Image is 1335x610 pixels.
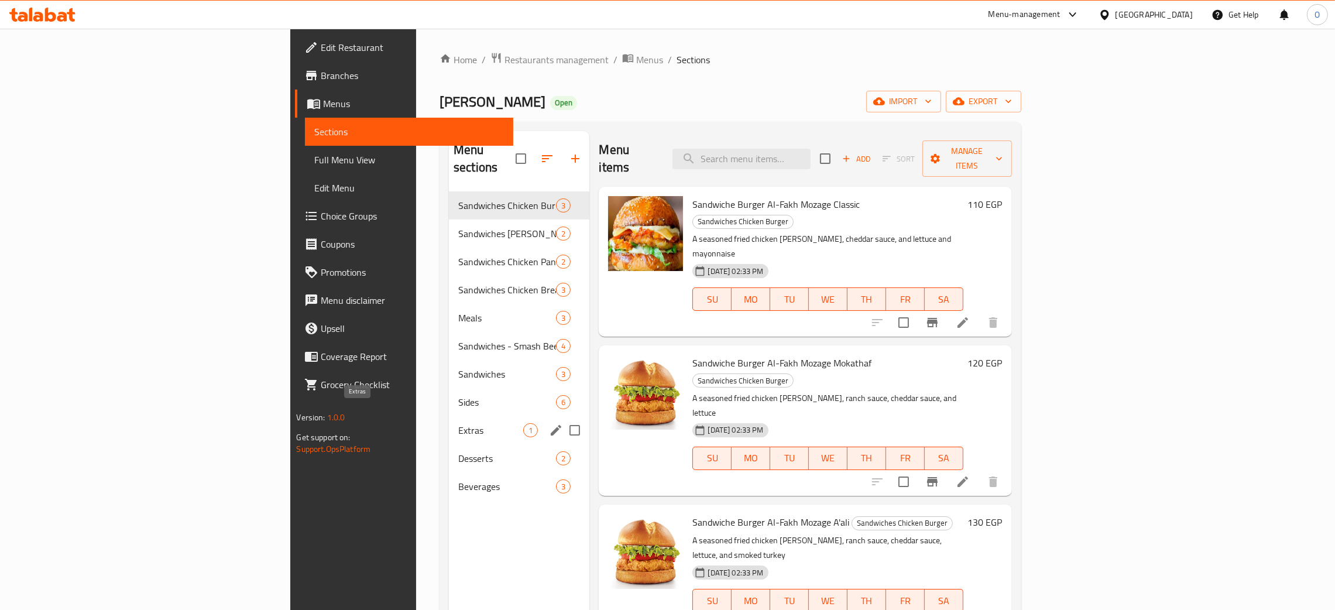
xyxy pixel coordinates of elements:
[505,53,609,67] span: Restaurants management
[458,367,556,381] span: Sandwiches
[321,321,504,335] span: Upsell
[509,146,533,171] span: Select all sections
[321,68,504,83] span: Branches
[556,339,571,353] div: items
[557,228,570,239] span: 2
[732,447,770,470] button: MO
[946,91,1021,112] button: export
[458,479,556,494] div: Beverages
[613,53,617,67] li: /
[693,374,793,388] span: Sandwiches Chicken Burger
[295,371,513,399] a: Grocery Checklist
[672,149,811,169] input: search
[321,209,504,223] span: Choice Groups
[440,52,1021,67] nav: breadcrumb
[886,447,925,470] button: FR
[557,256,570,268] span: 2
[550,96,577,110] div: Open
[533,145,561,173] span: Sort sections
[852,592,881,609] span: TH
[608,196,683,271] img: Sandwiche Burger Al-Fakh Mozage Classic
[449,220,589,248] div: Sandwiches [PERSON_NAME]2
[458,339,556,353] span: Sandwiches - Smash Beef Burger
[925,287,963,311] button: SA
[838,150,875,168] button: Add
[692,354,871,372] span: Sandwiche Burger Al-Fakh Mozage Mokathaf
[449,191,589,220] div: Sandwiches Chicken Burger3
[891,592,920,609] span: FR
[449,444,589,472] div: Desserts2
[838,150,875,168] span: Add item
[922,140,1012,177] button: Manage items
[557,397,570,408] span: 6
[295,230,513,258] a: Coupons
[449,248,589,276] div: Sandwiches Chicken Pane2
[458,311,556,325] span: Meals
[295,33,513,61] a: Edit Restaurant
[814,592,843,609] span: WE
[449,388,589,416] div: Sides6
[918,468,946,496] button: Branch-specific-item
[979,468,1007,496] button: delete
[692,232,963,261] p: A seasoned fried chicken [PERSON_NAME], cheddar sauce, and lettuce and mayonnaise
[840,152,872,166] span: Add
[490,52,609,67] a: Restaurants management
[891,470,916,494] span: Select to update
[814,450,843,467] span: WE
[523,423,538,437] div: items
[295,61,513,90] a: Branches
[866,91,941,112] button: import
[692,533,963,563] p: A seasoned fried chicken [PERSON_NAME], ranch sauce, cheddar sauce, lettuce, and smoked turkey
[458,227,556,241] span: Sandwiches [PERSON_NAME]
[852,450,881,467] span: TH
[327,410,345,425] span: 1.0.0
[557,453,570,464] span: 2
[449,360,589,388] div: Sandwiches3
[314,181,504,195] span: Edit Menu
[692,215,794,229] div: Sandwiches Chicken Burger
[1116,8,1193,21] div: [GEOGRAPHIC_DATA]
[321,265,504,279] span: Promotions
[891,291,920,308] span: FR
[557,200,570,211] span: 3
[458,423,523,437] span: Extras
[556,283,571,297] div: items
[736,291,766,308] span: MO
[458,395,556,409] span: Sides
[449,304,589,332] div: Meals3
[775,291,804,308] span: TU
[314,125,504,139] span: Sections
[736,592,766,609] span: MO
[314,153,504,167] span: Full Menu View
[703,266,768,277] span: [DATE] 02:33 PM
[556,367,571,381] div: items
[668,53,672,67] li: /
[891,310,916,335] span: Select to update
[979,309,1007,337] button: delete
[550,98,577,108] span: Open
[321,293,504,307] span: Menu disclaimer
[458,255,556,269] span: Sandwiches Chicken Pane
[693,215,793,228] span: Sandwiches Chicken Burger
[556,255,571,269] div: items
[556,311,571,325] div: items
[458,451,556,465] span: Desserts
[703,567,768,578] span: [DATE] 02:33 PM
[323,97,504,111] span: Menus
[305,174,513,202] a: Edit Menu
[692,447,732,470] button: SU
[929,592,959,609] span: SA
[458,198,556,213] span: Sandwiches Chicken Burger
[449,416,589,444] div: Extras1edit
[814,291,843,308] span: WE
[295,314,513,342] a: Upsell
[458,227,556,241] div: Sandwiches Shish Tawook
[956,475,970,489] a: Edit menu item
[692,287,732,311] button: SU
[891,450,920,467] span: FR
[809,287,847,311] button: WE
[321,378,504,392] span: Grocery Checklist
